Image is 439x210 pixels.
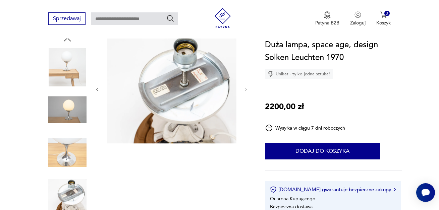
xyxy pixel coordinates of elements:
h1: Duża lampa, space age, design Solken Leuchten 1970 [265,39,402,64]
div: 0 [384,11,390,16]
li: Ochrona Kupującego [270,196,315,202]
img: Ikonka użytkownika [354,11,361,18]
div: Unikat - tylko jedna sztuka! [265,69,333,79]
div: Wysyłka w ciągu 7 dni roboczych [265,124,345,132]
iframe: Smartsupp widget button [416,183,435,202]
a: Sprzedawaj [48,17,86,21]
img: Patyna - sklep z meblami i dekoracjami vintage [213,8,233,28]
p: 2200,00 zł [265,100,304,113]
img: Zdjęcie produktu Duża lampa, space age, design Solken Leuchten 1970 [48,91,87,129]
img: Zdjęcie produktu Duża lampa, space age, design Solken Leuchten 1970 [107,34,236,143]
button: Patyna B2B [315,11,339,26]
img: Ikona certyfikatu [270,186,277,193]
img: Ikona koszyka [380,11,387,18]
img: Zdjęcie produktu Duża lampa, space age, design Solken Leuchten 1970 [48,48,87,86]
li: Bezpieczna dostawa [270,204,313,210]
button: Zaloguj [350,11,366,26]
button: [DOMAIN_NAME] gwarantuje bezpieczne zakupy [270,186,396,193]
button: Sprzedawaj [48,12,86,25]
img: Ikona diamentu [268,71,274,77]
button: 0Koszyk [376,11,391,26]
img: Ikona medalu [324,11,331,19]
p: Koszyk [376,20,391,26]
p: Zaloguj [350,20,366,26]
img: Zdjęcie produktu Duża lampa, space age, design Solken Leuchten 1970 [48,133,87,171]
img: Ikona strzałki w prawo [394,188,396,191]
p: Patyna B2B [315,20,339,26]
button: Dodaj do koszyka [265,143,380,159]
a: Ikona medaluPatyna B2B [315,11,339,26]
button: Szukaj [166,14,174,22]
